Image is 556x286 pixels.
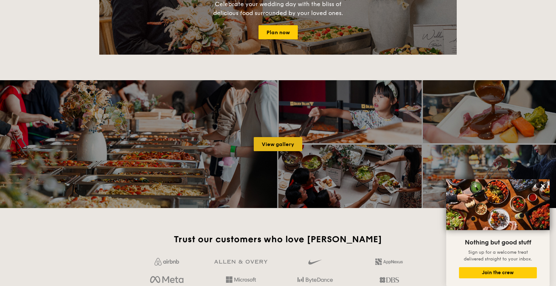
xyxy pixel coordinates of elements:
[132,234,424,245] h2: Trust our customers who love [PERSON_NAME]
[254,137,302,151] a: View gallery
[154,258,179,266] img: Jf4Dw0UUCKFd4aYAAAAASUVORK5CYII=
[150,274,184,285] img: meta.d311700b.png
[308,257,322,267] img: gdlseuq06himwAAAABJRU5ErkJggg==
[375,259,403,265] img: 2L6uqdT+6BmeAFDfWP11wfMG223fXktMZIL+i+lTG25h0NjUBKOYhdW2Kn6T+C0Q7bASH2i+1JIsIulPLIv5Ss6l0e291fRVW...
[459,267,537,278] button: Join the crew
[214,260,267,264] img: GRg3jHAAAAABJRU5ErkJggg==
[297,274,333,285] img: bytedance.dc5c0c88.png
[259,25,298,39] a: Plan now
[465,239,531,246] span: Nothing but good stuff
[464,250,532,262] span: Sign up for a welcome treat delivered straight to your inbox.
[446,179,550,230] img: DSC07876-Edit02-Large.jpeg
[226,276,256,283] img: Hd4TfVa7bNwuIo1gAAAAASUVORK5CYII=
[379,274,399,285] img: dbs.a5bdd427.png
[538,181,548,191] button: Close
